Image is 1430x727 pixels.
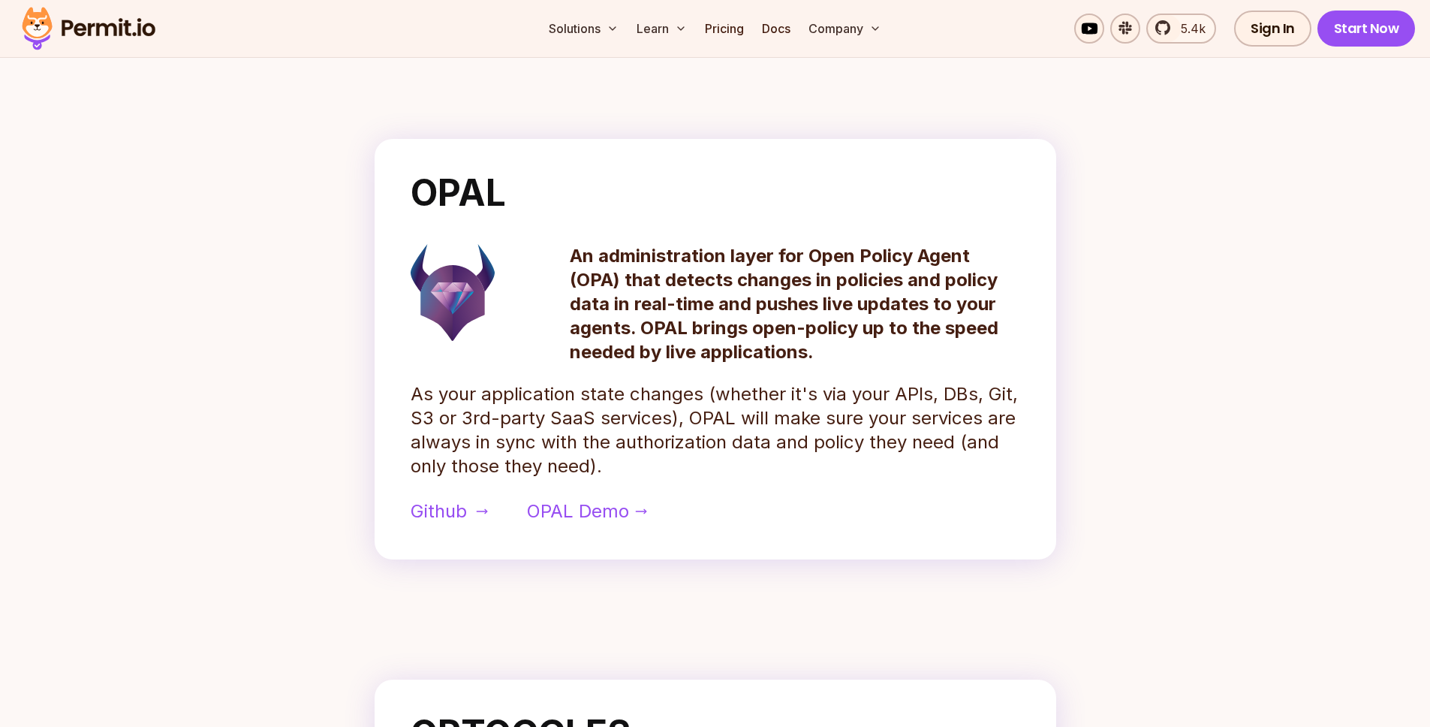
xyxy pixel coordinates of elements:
a: Sign In [1234,11,1311,47]
button: Company [802,14,887,44]
span: 5.4k [1172,20,1206,38]
img: Permit logo [15,3,162,54]
button: Learn [631,14,693,44]
img: opal [411,244,495,341]
a: Github [411,499,485,523]
span: OPAL Demo [527,499,629,523]
a: 5.4k [1146,14,1216,44]
h2: OPAL [411,175,1020,211]
span: Github [411,499,467,523]
a: Docs [756,14,796,44]
p: An administration layer for Open Policy Agent (OPA) that detects changes in policies and policy d... [570,244,1020,364]
a: Start Now [1317,11,1416,47]
a: OPAL Demo [527,499,647,523]
a: Pricing [699,14,750,44]
button: Solutions [543,14,625,44]
p: As your application state changes (whether it's via your APIs, DBs, Git, S3 or 3rd-party SaaS ser... [411,382,1020,478]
